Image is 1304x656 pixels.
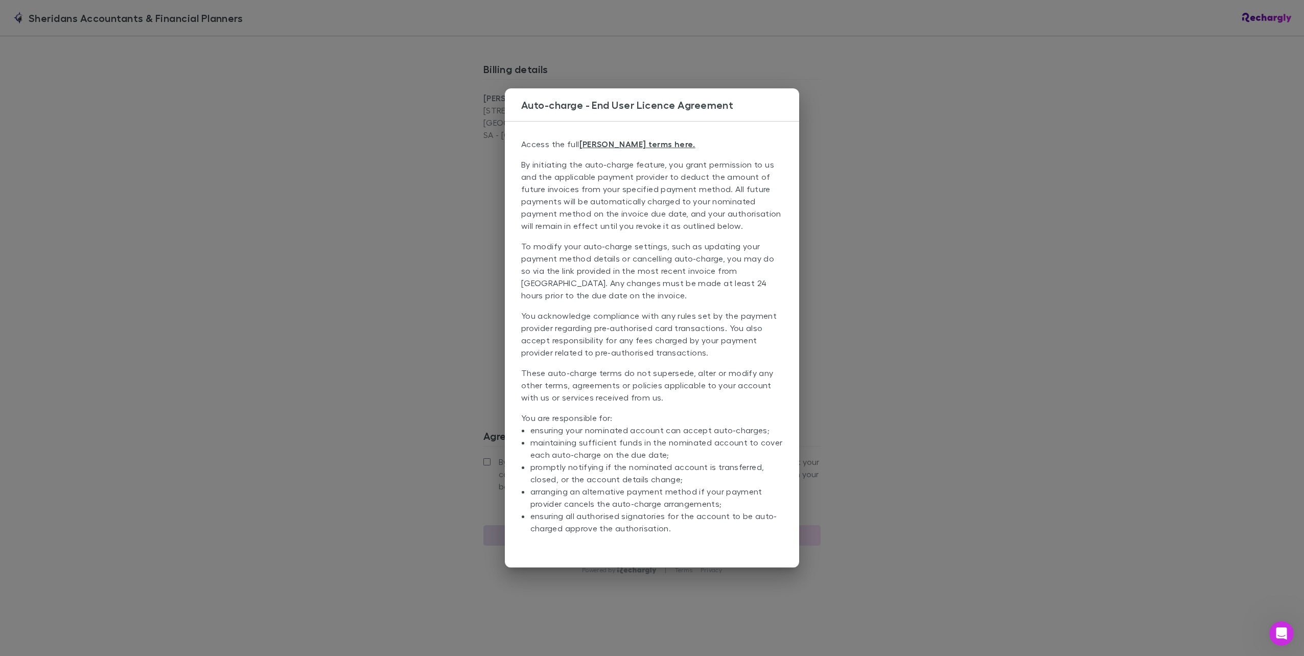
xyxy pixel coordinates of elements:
iframe: Intercom live chat [1269,621,1294,646]
p: These auto-charge terms do not supersede, alter or modify any other terms, agreements or policies... [521,367,783,412]
li: arranging an alternative payment method if your payment provider cancels the auto-charge arrangem... [530,485,783,510]
p: By initiating the auto-charge feature, you grant permission to us and the applicable payment prov... [521,158,783,240]
a: [PERSON_NAME] terms here. [579,139,695,149]
p: Access the full [521,138,783,158]
p: To modify your auto-charge settings, such as updating your payment method details or cancelling a... [521,240,783,310]
li: maintaining sufficient funds in the nominated account to cover each auto-charge on the due date; [530,436,783,461]
li: promptly notifying if the nominated account is transferred, closed, or the account details change; [530,461,783,485]
p: You are responsible for: [521,412,783,551]
li: ensuring all authorised signatories for the account to be auto-charged approve the authorisation. [530,510,783,534]
p: You acknowledge compliance with any rules set by the payment provider regarding pre-authorised ca... [521,310,783,367]
h3: Auto-charge - End User Licence Agreement [521,99,799,111]
li: ensuring your nominated account can accept auto-charges; [530,424,783,436]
